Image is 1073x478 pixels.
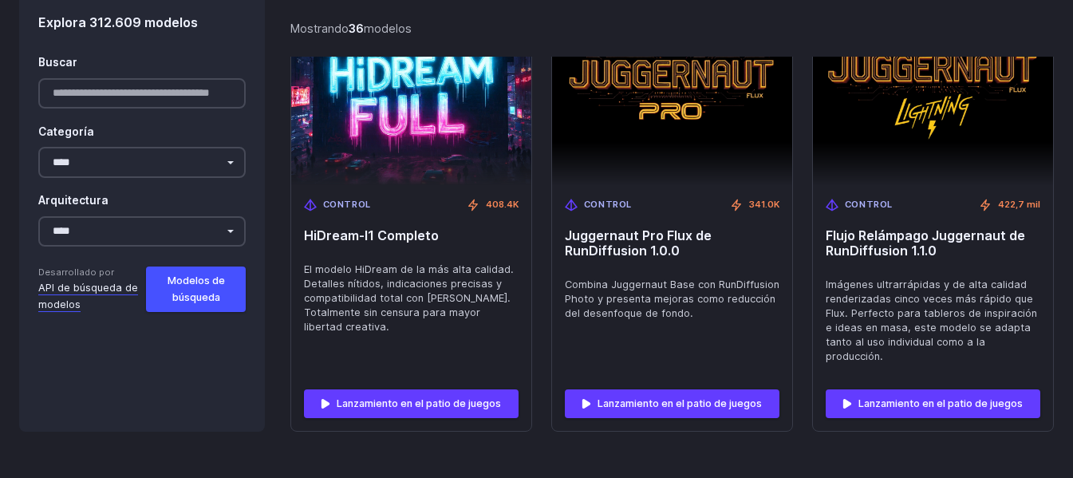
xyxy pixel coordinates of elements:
[38,194,108,207] font: Arquitectura
[858,397,1023,409] font: Lanzamiento en el patio de juegos
[826,279,1037,362] font: Imágenes ultrarrápidas y de alta calidad renderizadas cinco veces más rápido que Flux. Perfecto p...
[598,397,762,409] font: Lanzamiento en el patio de juegos
[826,227,1025,259] font: Flujo Relámpago Juggernaut de RunDiffusion 1.1.0
[364,22,412,35] font: modelos
[565,227,712,259] font: Juggernaut Pro Flux de RunDiffusion 1.0.0
[565,279,779,319] font: Combina Juggernaut Base con RunDiffusion Photo y presenta mejoras como reducción del desenfoque d...
[38,78,246,109] input: Buscar
[304,227,439,243] font: HiDream-I1 Completo
[146,267,245,312] button: Modelos de búsqueda
[486,199,519,210] font: 408.4K
[565,389,779,418] a: Lanzamiento en el patio de juegos
[826,389,1040,418] a: Lanzamiento en el patio de juegos
[749,199,779,210] font: 341.0K
[38,56,77,69] font: Buscar
[38,14,198,30] font: Explora 312.609 modelos
[337,397,501,409] font: Lanzamiento en el patio de juegos
[38,267,114,278] font: Desarrollado por
[290,22,349,35] font: Mostrando
[38,124,94,137] font: Categoría
[304,389,519,418] a: Lanzamiento en el patio de juegos
[845,199,893,210] font: Control
[584,199,632,210] font: Control
[38,216,246,247] select: Arquitectura
[38,282,138,310] font: API de búsqueda de modelos
[168,275,225,302] font: Modelos de búsqueda
[349,22,364,35] font: 36
[38,147,246,178] select: Categoría
[304,263,514,333] font: El modelo HiDream de la más alta calidad. Detalles nítidos, indicaciones precisas y compatibilida...
[323,199,371,210] font: Control
[998,199,1040,210] font: 422,7 mil
[38,280,146,313] a: API de búsqueda de modelos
